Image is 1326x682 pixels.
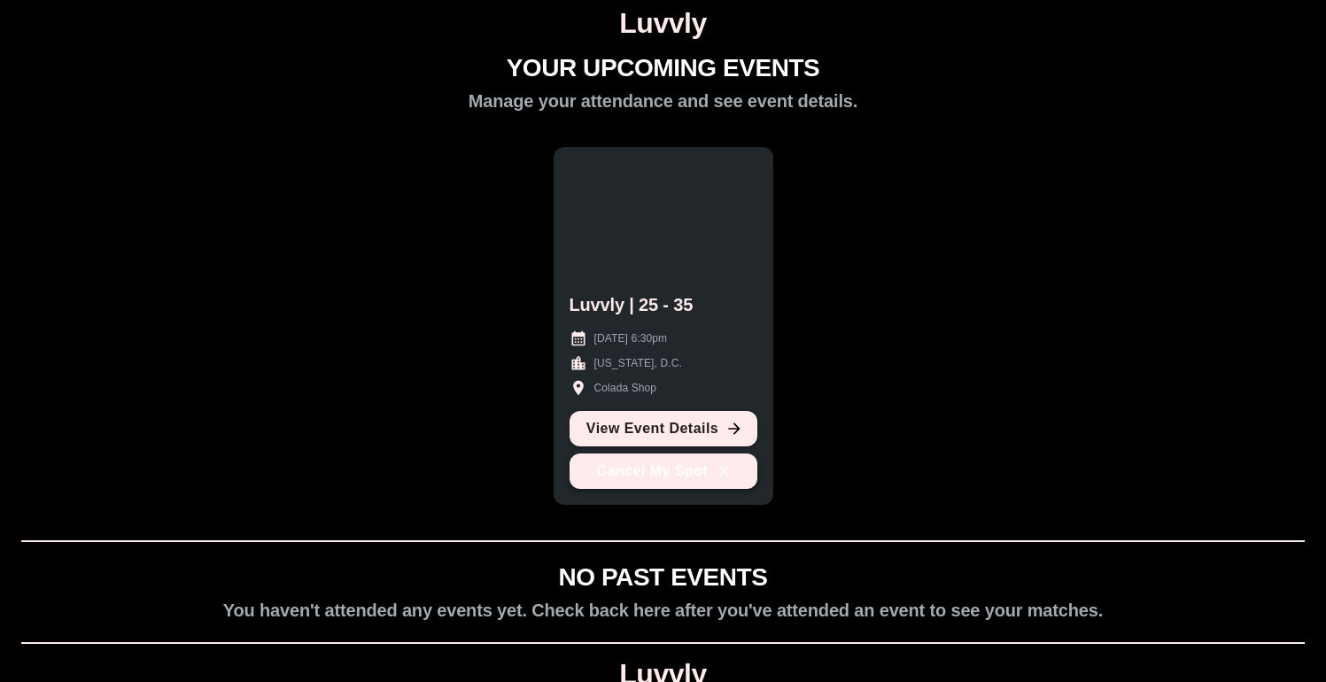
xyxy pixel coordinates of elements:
[594,380,657,396] p: Colada Shop
[558,563,767,593] h1: NO PAST EVENTS
[594,330,668,346] p: [DATE] 6:30pm
[594,355,682,371] p: [US_STATE], D.C.
[223,600,1103,621] h2: You haven't attended any events yet. Check back here after you've attended an event to see your m...
[507,54,820,83] h1: YOUR UPCOMING EVENTS
[570,294,694,315] h2: Luvvly | 25 - 35
[469,90,857,112] h2: Manage your attendance and see event details.
[7,7,1319,40] h1: Luvvly
[570,453,757,489] button: Cancel My Spot
[570,411,757,446] a: View Event Details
